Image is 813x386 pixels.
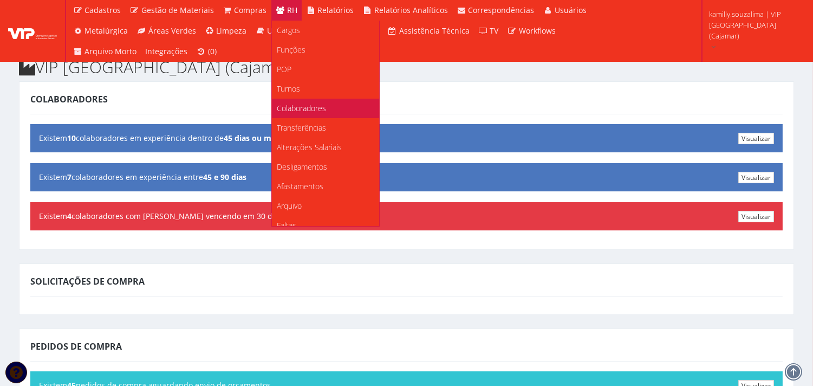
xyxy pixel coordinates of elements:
[555,5,587,15] span: Usuários
[287,5,297,15] span: RH
[208,46,217,56] span: (0)
[399,25,470,36] span: Assistência Técnica
[141,5,214,15] span: Gestão de Materiais
[67,172,71,182] b: 7
[30,163,783,191] div: Existem colaboradores em experiência entre
[277,25,301,35] span: Cargos
[69,21,133,41] a: Metalúrgica
[277,181,324,191] span: Afastamentos
[203,172,246,182] b: 45 e 90 dias
[200,21,251,41] a: Limpeza
[277,142,342,152] span: Alterações Salariais
[738,133,774,144] a: Visualizar
[709,9,799,41] span: kamilly.souzalima | VIP [GEOGRAPHIC_DATA] (Cajamar)
[469,5,535,15] span: Correspondências
[503,21,561,41] a: Workflows
[490,25,499,36] span: TV
[85,5,121,15] span: Cadastros
[133,21,201,41] a: Áreas Verdes
[272,216,379,235] a: Faltas
[146,46,188,56] span: Integrações
[267,25,315,36] span: Universidade
[277,83,301,94] span: Turnos
[272,157,379,177] a: Desligamentos
[141,41,192,62] a: Integrações
[272,79,379,99] a: Turnos
[272,60,379,79] a: POP
[148,25,196,36] span: Áreas Verdes
[251,21,320,41] a: Universidade
[277,201,302,211] span: Arquivo
[69,41,141,62] a: Arquivo Morto
[374,5,448,15] span: Relatórios Analíticos
[277,162,328,172] span: Desligamentos
[277,123,327,133] span: Transferências
[272,21,379,40] a: Cargos
[235,5,267,15] span: Compras
[277,64,292,74] span: POP
[85,25,128,36] span: Metalúrgica
[474,21,503,41] a: TV
[318,5,354,15] span: Relatórios
[738,172,774,183] a: Visualizar
[272,99,379,118] a: Colaboradores
[30,275,145,287] span: Solicitações de Compra
[272,138,379,157] a: Alterações Salariais
[277,220,297,230] span: Faltas
[272,196,379,216] a: Arquivo
[30,202,783,230] div: Existem colaboradores com [PERSON_NAME] vencendo em 30 dias ou menos
[383,21,474,41] a: Assistência Técnica
[272,177,379,196] a: Afastamentos
[224,133,289,143] b: 45 dias ou menos
[67,211,71,221] b: 4
[277,44,306,55] span: Funções
[738,211,774,222] a: Visualizar
[192,41,222,62] a: (0)
[519,25,556,36] span: Workflows
[272,40,379,60] a: Funções
[8,23,57,39] img: logo
[85,46,137,56] span: Arquivo Morto
[30,124,783,152] div: Existem colaboradores em experiência dentro de
[272,118,379,138] a: Transferências
[30,93,108,105] span: Colaboradores
[67,133,76,143] b: 10
[30,340,122,352] span: Pedidos de Compra
[217,25,247,36] span: Limpeza
[277,103,327,113] span: Colaboradores
[19,58,794,76] h2: VIP [GEOGRAPHIC_DATA] (Cajamar)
